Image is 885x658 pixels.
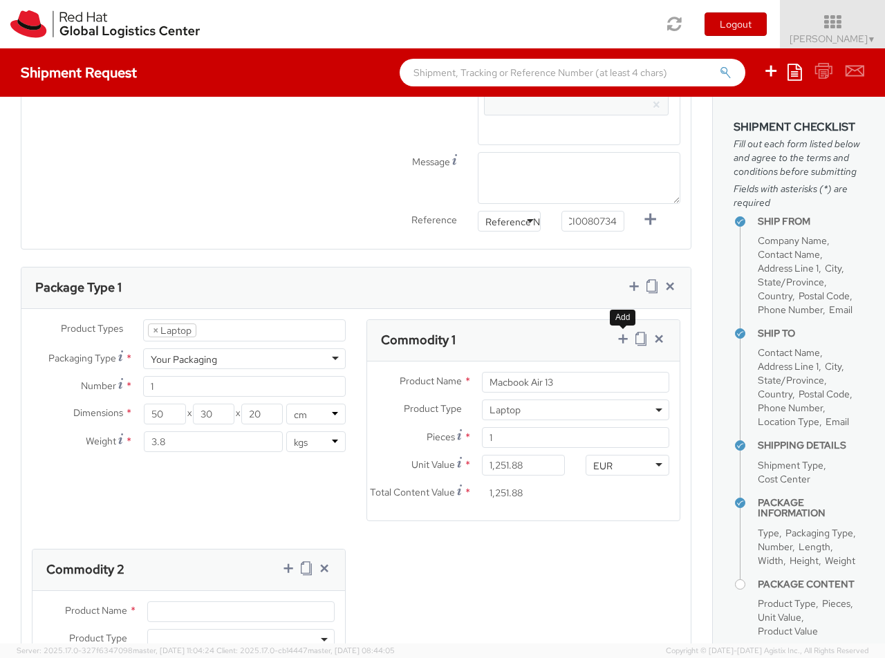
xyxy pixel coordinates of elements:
[234,404,241,424] span: X
[482,399,669,420] span: Laptop
[216,646,395,655] span: Client: 2025.17.0-cb14447
[411,214,457,226] span: Reference
[21,65,137,80] h4: Shipment Request
[144,404,185,424] input: Length
[148,323,196,337] li: Laptop
[868,34,876,45] span: ▼
[153,324,158,337] span: ×
[734,137,864,178] span: Fill out each form listed below and agree to the terms and conditions before submitting
[758,554,783,567] span: Width
[86,435,116,447] span: Weight
[35,281,122,294] h3: Package Type 1
[241,404,283,424] input: Height
[593,459,613,473] div: EUR
[785,527,853,539] span: Packaging Type
[758,234,827,247] span: Company Name
[65,604,127,617] span: Product Name
[758,473,810,485] span: Cost Center
[10,10,200,38] img: rh-logistics-00dfa346123c4ec078e1.svg
[370,486,455,498] span: Total Content Value
[799,388,850,400] span: Postal Code
[73,406,123,419] span: Dimensions
[758,540,792,553] span: Number
[758,346,820,359] span: Contact Name
[790,32,876,45] span: [PERSON_NAME]
[69,632,127,644] span: Product Type
[790,554,819,567] span: Height
[46,563,124,576] h3: Commodity 2
[61,322,123,335] span: Product Types
[48,352,116,364] span: Packaging Type
[758,402,823,414] span: Phone Number
[404,402,462,415] span: Product Type
[400,375,462,387] span: Product Name
[734,182,864,209] span: Fields with asterisks (*) are required
[734,121,864,133] h3: Shipment Checklist
[758,262,819,274] span: Address Line 1
[652,97,661,113] button: ×
[758,290,792,302] span: Country
[758,415,819,428] span: Location Type
[411,458,455,471] span: Unit Value
[758,374,824,386] span: State/Province
[758,276,824,288] span: State/Province
[193,404,234,424] input: Width
[758,216,864,227] h4: Ship From
[825,262,841,274] span: City
[151,352,217,366] div: Your Packaging
[412,156,450,168] span: Message
[81,379,116,392] span: Number
[829,303,853,316] span: Email
[758,597,816,610] span: Product Type
[705,12,767,36] button: Logout
[822,597,850,610] span: Pieces
[17,646,214,655] span: Server: 2025.17.0-327f6347098
[758,498,864,519] h4: Package Information
[610,310,635,326] div: Add
[400,59,745,86] input: Shipment, Tracking or Reference Number (at least 4 chars)
[825,554,855,567] span: Weight
[758,459,823,471] span: Shipment Type
[758,611,801,623] span: Unit Value
[427,431,455,443] span: Pieces
[799,290,850,302] span: Postal Code
[758,527,779,539] span: Type
[758,303,823,316] span: Phone Number
[758,388,792,400] span: Country
[758,248,820,261] span: Contact Name
[799,540,830,553] span: Length
[490,404,662,416] span: Laptop
[758,625,818,637] span: Product Value
[666,646,868,657] span: Copyright © [DATE]-[DATE] Agistix Inc., All Rights Reserved
[186,404,193,424] span: X
[758,328,864,339] h4: Ship To
[758,440,864,451] h4: Shipping Details
[133,646,214,655] span: master, [DATE] 11:04:24
[758,360,819,373] span: Address Line 1
[485,215,568,229] div: Reference Number
[308,646,395,655] span: master, [DATE] 08:44:05
[825,360,841,373] span: City
[826,415,849,428] span: Email
[381,333,456,347] h3: Commodity 1
[758,579,864,590] h4: Package Content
